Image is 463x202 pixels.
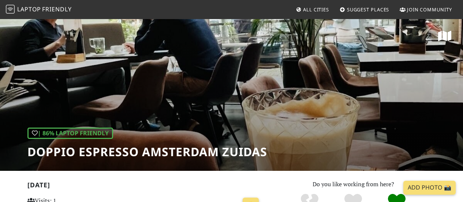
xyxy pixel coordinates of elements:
[271,180,436,189] p: Do you like working from here?
[407,6,452,13] span: Join Community
[27,145,267,159] h1: Doppio Espresso Amsterdam Zuidas
[6,3,72,16] a: LaptopFriendly LaptopFriendly
[27,181,262,192] h2: [DATE]
[17,5,41,13] span: Laptop
[397,3,455,16] a: Join Community
[42,5,71,13] span: Friendly
[27,128,113,139] div: | 86% Laptop Friendly
[403,181,456,195] a: Add Photo 📸
[293,3,332,16] a: All Cities
[337,3,392,16] a: Suggest Places
[347,6,389,13] span: Suggest Places
[303,6,329,13] span: All Cities
[6,5,15,14] img: LaptopFriendly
